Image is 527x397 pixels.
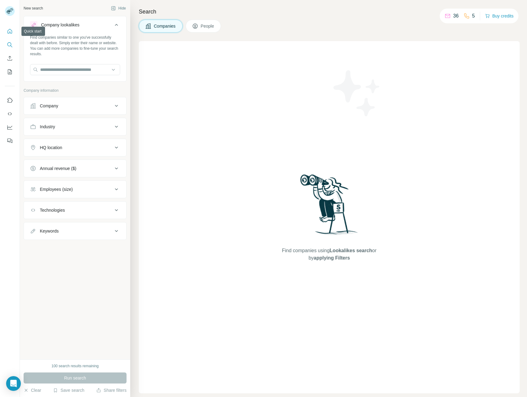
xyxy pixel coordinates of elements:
button: Use Surfe on LinkedIn [5,95,15,106]
span: applying Filters [314,255,350,260]
div: Company lookalikes [41,22,79,28]
p: 36 [453,12,459,20]
button: Enrich CSV [5,53,15,64]
button: Employees (size) [24,182,126,197]
div: Technologies [40,207,65,213]
span: Find companies using or by [280,247,378,262]
button: Company [24,98,126,113]
button: Buy credits [485,12,514,20]
div: Keywords [40,228,59,234]
button: Feedback [5,135,15,146]
button: Share filters [96,387,127,393]
h4: Search [139,7,520,16]
button: Hide [107,4,130,13]
img: Surfe Illustration - Stars [329,66,385,121]
button: Annual revenue ($) [24,161,126,176]
p: Company information [24,88,127,93]
div: 100 search results remaining [51,363,99,369]
img: Surfe Illustration - Woman searching with binoculars [298,173,361,241]
button: Industry [24,119,126,134]
div: Industry [40,124,55,130]
div: Open Intercom Messenger [6,376,21,391]
img: Avatar [5,6,15,16]
button: Clear [24,387,41,393]
button: Search [5,39,15,50]
button: Dashboard [5,122,15,133]
span: Companies [154,23,176,29]
div: Find companies similar to one you've successfully dealt with before. Simply enter their name or w... [30,35,120,57]
span: Lookalikes search [330,248,372,253]
button: Technologies [24,203,126,218]
p: 5 [472,12,475,20]
button: Use Surfe API [5,108,15,119]
span: People [201,23,215,29]
button: My lists [5,66,15,77]
div: New search [24,6,43,11]
button: HQ location [24,140,126,155]
div: Employees (size) [40,186,73,192]
button: Save search [53,387,84,393]
button: Quick start [5,26,15,37]
button: Keywords [24,224,126,238]
div: Company [40,103,58,109]
div: HQ location [40,145,62,151]
div: Annual revenue ($) [40,165,76,172]
button: Company lookalikes [24,17,126,35]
